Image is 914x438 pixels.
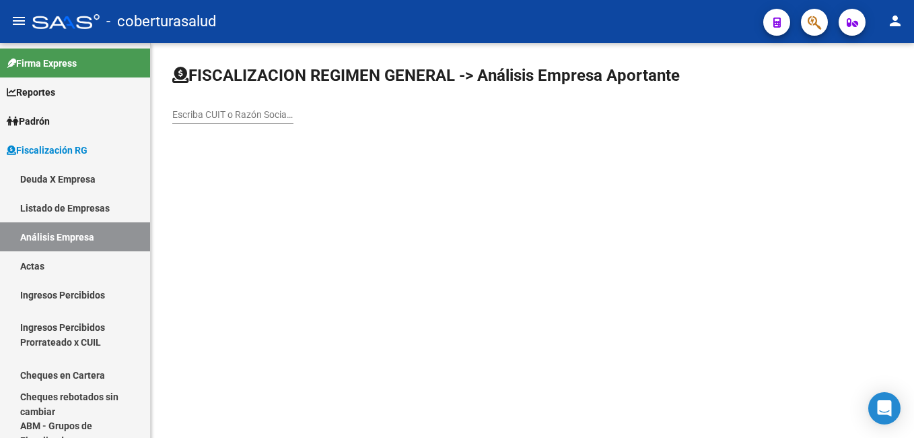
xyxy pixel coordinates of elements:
mat-icon: person [887,13,903,29]
span: Reportes [7,85,55,100]
span: Padrón [7,114,50,129]
span: Fiscalización RG [7,143,87,158]
div: Open Intercom Messenger [868,392,901,425]
mat-icon: menu [11,13,27,29]
span: - coberturasalud [106,7,216,36]
span: Firma Express [7,56,77,71]
h1: FISCALIZACION REGIMEN GENERAL -> Análisis Empresa Aportante [172,65,680,86]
